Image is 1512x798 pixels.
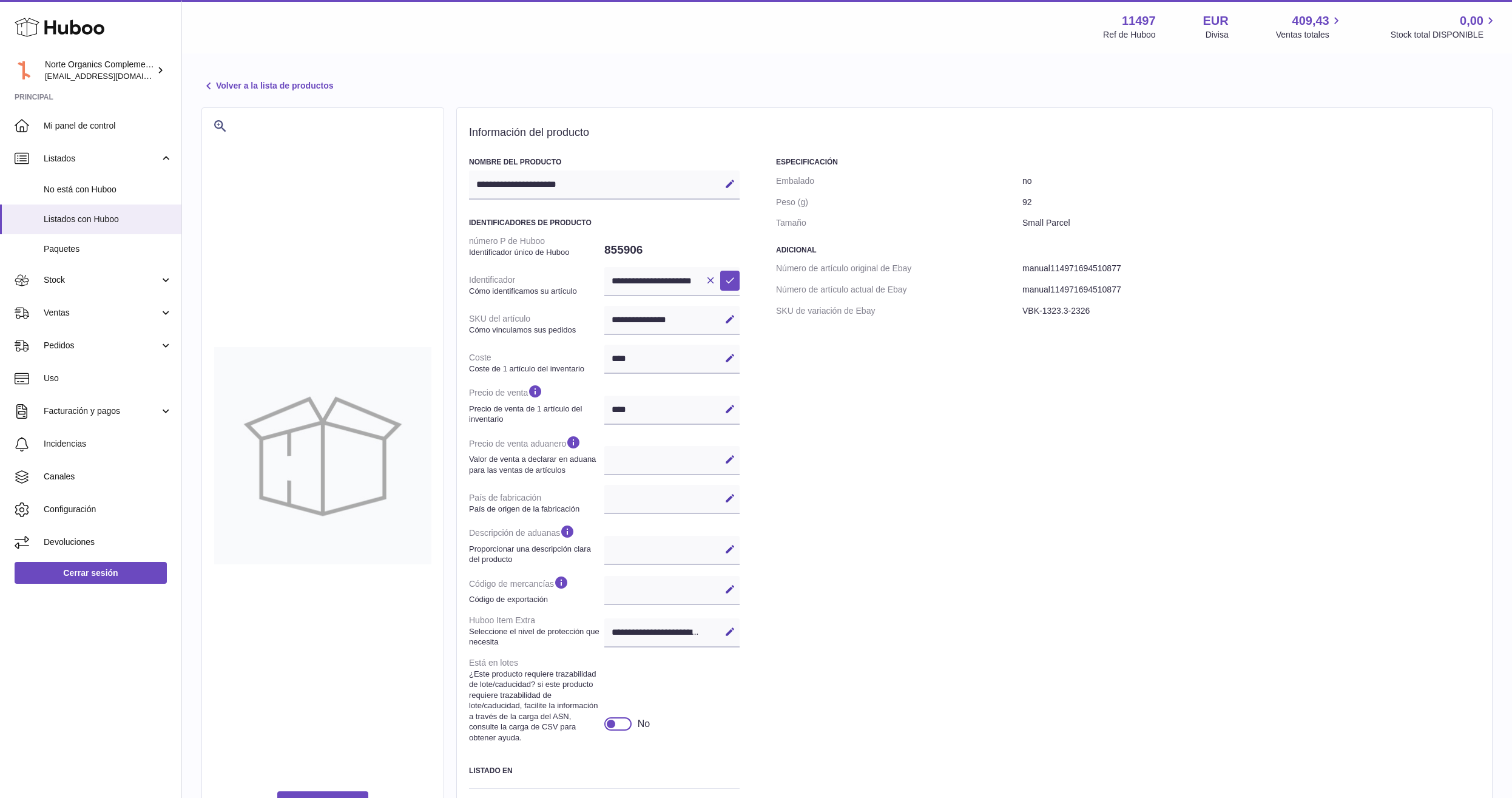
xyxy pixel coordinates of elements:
[1460,13,1483,29] span: 0,00
[776,279,1022,300] dt: Número de artículo actual de Ebay
[1022,171,1480,192] dd: no
[44,504,172,515] span: Configuración
[469,218,740,228] h3: Identificadores de producto
[44,536,172,548] span: Devoluciones
[44,405,160,417] span: Facturación y pagos
[469,454,601,475] strong: Valor de venta a declarar en aduana para las ventas de artículos
[1276,29,1343,41] span: Ventas totales
[1292,13,1329,29] span: 409,43
[776,245,1480,255] h3: Adicional
[45,71,178,81] span: [EMAIL_ADDRESS][DOMAIN_NAME]
[469,247,601,258] strong: Identificador único de Huboo
[469,379,604,429] dt: Precio de venta
[1276,13,1343,41] a: 409,43 Ventas totales
[1022,258,1480,279] dd: manual114971694510877
[1022,300,1480,322] dd: VBK-1323.3-2326
[469,544,601,565] strong: Proporcionar una descripción clara del producto
[1122,13,1156,29] strong: 11497
[44,340,160,351] span: Pedidos
[776,300,1022,322] dt: SKU de variación de Ebay
[776,192,1022,213] dt: Peso (g)
[1022,192,1480,213] dd: 92
[1022,279,1480,300] dd: manual114971694510877
[44,438,172,450] span: Incidencias
[1391,13,1497,41] a: 0,00 Stock total DISPONIBLE
[469,325,601,336] strong: Cómo vinculamos sus pedidos
[469,286,601,297] strong: Cómo identificamos su artículo
[469,347,604,379] dt: Coste
[469,269,604,301] dt: Identificador
[469,594,601,605] strong: Código de exportación
[776,171,1022,192] dt: Embalado
[15,562,167,584] a: Cerrar sesión
[44,184,172,195] span: No está con Huboo
[469,504,601,515] strong: País de origen de la fabricación
[469,766,740,776] h3: Listado en
[469,610,604,652] dt: Huboo Item Extra
[469,363,601,374] strong: Coste de 1 artículo del inventario
[469,308,604,340] dt: SKU del artículo
[469,652,604,748] dt: Está en lotes
[44,307,160,319] span: Ventas
[469,519,604,569] dt: Descripción de aduanas
[469,669,601,743] strong: ¿Este producto requiere trazabilidad de lote/caducidad? si este producto requiere trazabilidad de...
[1022,212,1480,234] dd: Small Parcel
[201,79,333,93] a: Volver a la lista de productos
[214,347,431,564] img: no-photo-large.jpg
[45,59,154,82] div: Norte Organics Complementos Alimenticios S.L.
[469,430,604,480] dt: Precio de venta aduanero
[44,120,172,132] span: Mi panel de control
[1391,29,1497,41] span: Stock total DISPONIBLE
[469,570,604,610] dt: Código de mercancías
[469,626,601,648] strong: Seleccione el nivel de protección que necesita
[44,373,172,384] span: Uso
[604,237,740,263] dd: 855906
[638,717,650,731] div: No
[1203,13,1229,29] strong: EUR
[44,274,160,286] span: Stock
[44,471,172,482] span: Canales
[44,214,172,225] span: Listados con Huboo
[776,258,1022,279] dt: Número de artículo original de Ebay
[469,487,604,519] dt: País de fabricación
[44,153,160,164] span: Listados
[776,157,1480,167] h3: Especificación
[469,404,601,425] strong: Precio de venta de 1 artículo del inventario
[1103,29,1155,41] div: Ref de Huboo
[469,126,1480,140] h2: Información del producto
[469,157,740,167] h3: Nombre del producto
[469,231,604,262] dt: número P de Huboo
[1206,29,1229,41] div: Divisa
[44,243,172,255] span: Paquetes
[776,212,1022,234] dt: Tamaño
[15,61,33,79] img: norteorganics@gmail.com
